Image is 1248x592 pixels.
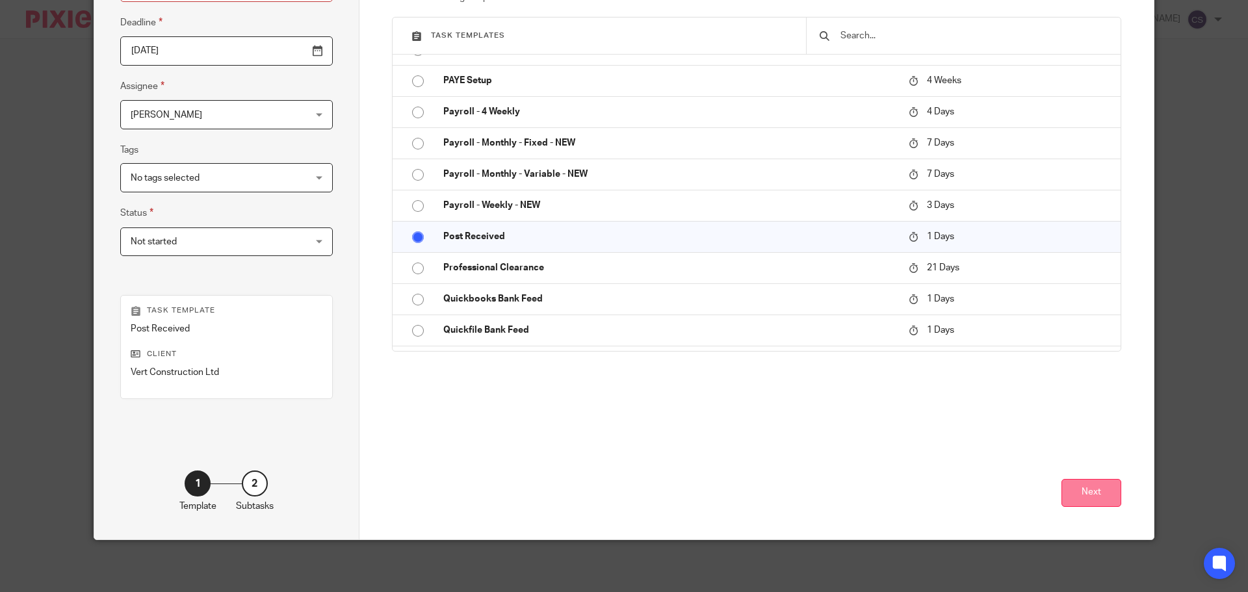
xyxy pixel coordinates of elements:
label: Tags [120,144,138,157]
label: Assignee [120,79,164,94]
p: Post Received [131,322,322,335]
span: No tags selected [131,174,200,183]
p: Subtasks [236,500,274,513]
p: Post Received [443,230,896,243]
span: 1 Days [927,326,954,335]
span: [PERSON_NAME] [131,110,202,120]
p: Payroll - Monthly - Fixed - NEW [443,136,896,149]
p: Client [131,349,322,359]
span: 1 Days [927,294,954,303]
span: 7 Days [927,138,954,148]
p: Template [179,500,216,513]
p: Payroll - 4 Weekly [443,105,896,118]
p: Payroll - Monthly - Variable - NEW [443,168,896,181]
input: Search... [839,29,1108,43]
input: Pick a date [120,36,333,66]
span: Task templates [431,32,505,39]
p: Professional Clearance [443,261,896,274]
span: 1 Days [927,232,954,241]
span: 7 Days [927,170,954,179]
p: Quickbooks Bank Feed [443,292,896,305]
p: Vert Construction Ltd [131,366,322,379]
p: Payroll - Weekly - NEW [443,199,896,212]
div: 2 [242,470,268,496]
span: 4 Days [927,107,954,116]
span: 3 Days [927,201,954,210]
span: 4 Weeks [927,76,961,85]
p: Quickfile Bank Feed [443,324,896,337]
button: Next [1061,479,1121,507]
p: PAYE Setup [443,74,896,87]
div: 1 [185,470,211,496]
label: Status [120,205,153,220]
span: 21 Days [927,263,959,272]
label: Deadline [120,15,162,30]
span: Not started [131,237,177,246]
p: Task template [131,305,322,316]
